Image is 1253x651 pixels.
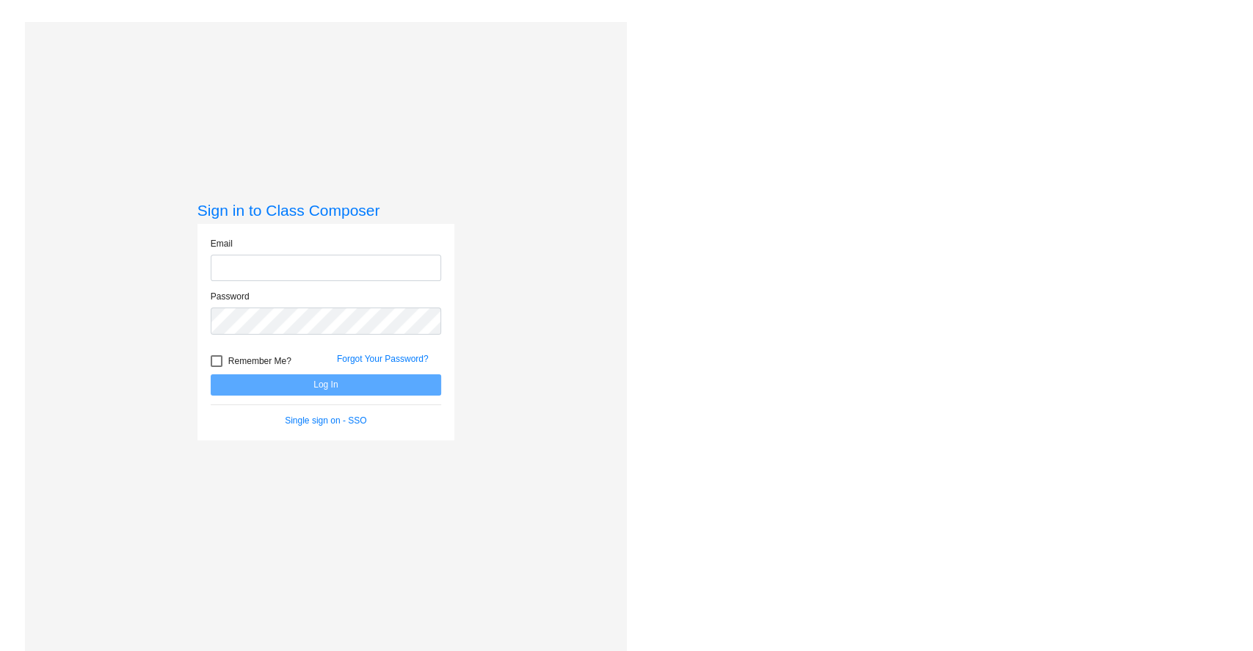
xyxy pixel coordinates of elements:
label: Password [211,290,250,303]
a: Single sign on - SSO [285,415,366,426]
label: Email [211,237,233,250]
a: Forgot Your Password? [337,354,429,364]
button: Log In [211,374,441,396]
h3: Sign in to Class Composer [197,201,454,219]
span: Remember Me? [228,352,291,370]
